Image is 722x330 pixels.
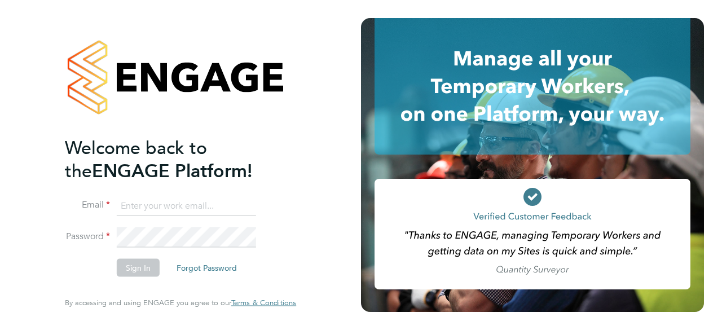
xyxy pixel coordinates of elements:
[65,231,110,243] label: Password
[65,298,296,307] span: By accessing and using ENGAGE you agree to our
[231,298,296,307] a: Terms & Conditions
[168,259,246,277] button: Forgot Password
[65,199,110,211] label: Email
[117,196,256,216] input: Enter your work email...
[231,298,296,307] span: Terms & Conditions
[117,259,160,277] button: Sign In
[65,137,207,182] span: Welcome back to the
[65,136,285,182] h2: ENGAGE Platform!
